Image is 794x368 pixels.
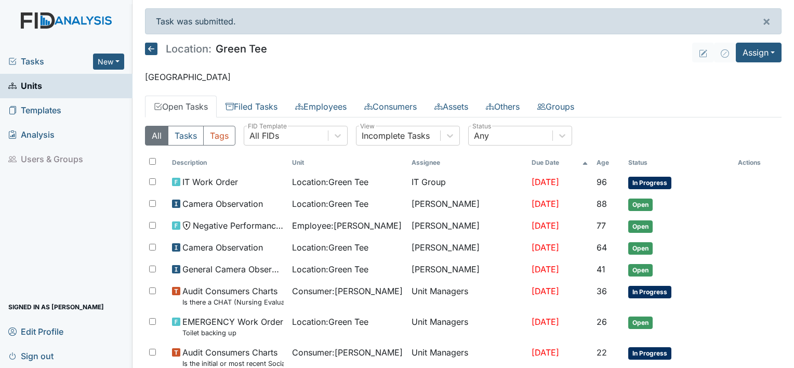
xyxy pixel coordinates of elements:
[149,158,156,165] input: Toggle All Rows Selected
[407,172,527,193] td: IT Group
[166,44,211,54] span: Location:
[624,154,734,172] th: Toggle SortBy
[8,127,55,143] span: Analysis
[249,129,279,142] div: All FIDs
[292,263,368,275] span: Location : Green Tee
[182,198,263,210] span: Camera Observation
[532,286,559,296] span: [DATE]
[182,285,284,307] span: Audit Consumers Charts Is there a CHAT (Nursing Evaluation) no more than a year old?
[292,285,403,297] span: Consumer : [PERSON_NAME]
[407,154,527,172] th: Assignee
[628,242,653,255] span: Open
[292,198,368,210] span: Location : Green Tee
[8,102,61,119] span: Templates
[628,177,671,189] span: In Progress
[292,241,368,254] span: Location : Green Tee
[532,177,559,187] span: [DATE]
[474,129,489,142] div: Any
[597,177,607,187] span: 96
[8,348,54,364] span: Sign out
[407,193,527,215] td: [PERSON_NAME]
[628,220,653,233] span: Open
[532,220,559,231] span: [DATE]
[182,241,263,254] span: Camera Observation
[597,317,607,327] span: 26
[145,43,267,55] h5: Green Tee
[528,96,583,117] a: Groups
[362,129,430,142] div: Incomplete Tasks
[628,199,653,211] span: Open
[628,347,671,360] span: In Progress
[532,317,559,327] span: [DATE]
[597,264,605,274] span: 41
[762,14,771,29] span: ×
[193,219,284,232] span: Negative Performance Review
[407,237,527,259] td: [PERSON_NAME]
[168,154,288,172] th: Toggle SortBy
[288,154,408,172] th: Toggle SortBy
[182,316,283,338] span: EMERGENCY Work Order Toilet backing up
[203,126,235,146] button: Tags
[182,297,284,307] small: Is there a CHAT (Nursing Evaluation) no more than a year old?
[477,96,528,117] a: Others
[8,299,104,315] span: Signed in as [PERSON_NAME]
[597,286,607,296] span: 36
[407,215,527,237] td: [PERSON_NAME]
[734,154,782,172] th: Actions
[8,78,42,94] span: Units
[8,55,93,68] a: Tasks
[407,259,527,281] td: [PERSON_NAME]
[628,317,653,329] span: Open
[182,263,284,275] span: General Camera Observation
[292,176,368,188] span: Location : Green Tee
[145,126,168,146] button: All
[8,323,63,339] span: Edit Profile
[355,96,426,117] a: Consumers
[527,154,592,172] th: Toggle SortBy
[532,199,559,209] span: [DATE]
[597,199,607,209] span: 88
[597,347,607,358] span: 22
[93,54,124,70] button: New
[532,242,559,253] span: [DATE]
[145,71,782,83] p: [GEOGRAPHIC_DATA]
[426,96,477,117] a: Assets
[628,264,653,277] span: Open
[292,219,402,232] span: Employee : [PERSON_NAME]
[182,176,238,188] span: IT Work Order
[407,311,527,342] td: Unit Managers
[292,346,403,359] span: Consumer : [PERSON_NAME]
[292,316,368,328] span: Location : Green Tee
[145,8,782,34] div: Task was submitted.
[145,96,217,117] a: Open Tasks
[752,9,781,34] button: ×
[145,126,235,146] div: Type filter
[592,154,624,172] th: Toggle SortBy
[532,347,559,358] span: [DATE]
[532,264,559,274] span: [DATE]
[597,242,607,253] span: 64
[217,96,286,117] a: Filed Tasks
[736,43,782,62] button: Assign
[168,126,204,146] button: Tasks
[286,96,355,117] a: Employees
[182,328,283,338] small: Toilet backing up
[407,281,527,311] td: Unit Managers
[597,220,606,231] span: 77
[628,286,671,298] span: In Progress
